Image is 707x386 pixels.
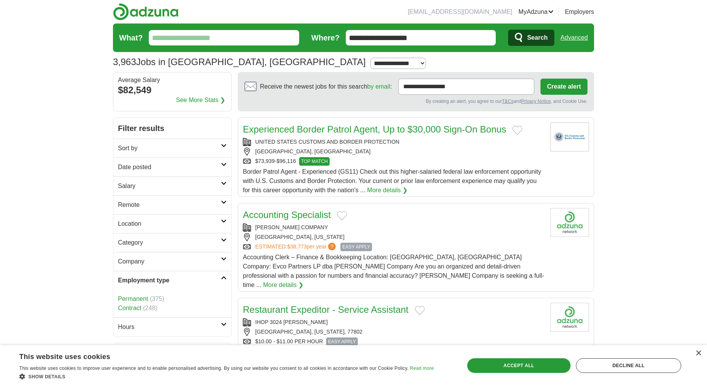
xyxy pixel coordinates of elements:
div: Average Salary [118,77,227,83]
h2: Company [118,257,221,266]
h2: Salary [118,181,221,191]
li: [EMAIL_ADDRESS][DOMAIN_NAME] [408,7,512,17]
div: $82,549 [118,83,227,97]
span: $38,773 [287,243,307,250]
a: Category [113,233,231,252]
label: Where? [311,32,340,44]
span: This website uses cookies to improve user experience and to enable personalised advertising. By u... [19,366,409,371]
div: [GEOGRAPHIC_DATA], [GEOGRAPHIC_DATA] [243,148,544,156]
a: Permanent [118,295,148,302]
button: Add to favorite jobs [337,211,347,220]
span: (375) [150,295,164,302]
span: TOP MATCH [299,157,330,166]
div: Decline all [576,358,681,373]
a: More details ❯ [367,186,407,195]
a: Location [113,214,231,233]
span: ? [328,243,336,250]
a: Restaurant Expeditor - Service Assistant [243,304,409,315]
h2: Sort by [118,144,221,153]
img: Company logo [550,208,589,237]
a: ESTIMATED:$38,773per year? [255,243,337,251]
a: Remote [113,195,231,214]
span: Receive the newest jobs for this search : [260,82,392,91]
h1: Jobs in [GEOGRAPHIC_DATA], [GEOGRAPHIC_DATA] [113,57,366,67]
div: IHOP 3024 [PERSON_NAME] [243,318,544,326]
h2: Filter results [113,118,231,139]
label: What? [119,32,143,44]
div: Accept all [467,358,571,373]
img: Adzuna logo [113,3,178,20]
a: by email [367,83,391,90]
h2: Hours [118,322,221,332]
a: UNITED STATES CUSTOMS AND BORDER PROTECTION [255,139,399,145]
h2: Location [118,219,221,228]
a: Salary [113,176,231,195]
span: 3,963 [113,55,136,69]
button: Add to favorite jobs [415,306,425,315]
a: Privacy Notice [521,99,551,104]
a: Sort by [113,139,231,158]
div: [PERSON_NAME] COMPANY [243,223,544,232]
a: Company [113,252,231,271]
a: Advanced [561,30,588,45]
div: By creating an alert, you agree to our and , and Cookie Use. [244,98,587,105]
span: Show details [29,374,66,379]
button: Search [508,30,554,46]
span: Search [527,30,547,45]
a: MyAdzuna [518,7,554,17]
a: See More Stats ❯ [176,96,226,105]
span: EASY APPLY [326,337,358,346]
div: [GEOGRAPHIC_DATA], [US_STATE] [243,233,544,241]
a: More details ❯ [263,280,303,290]
div: Show details [19,373,434,380]
img: U.S. Customs and Border Protection logo [550,123,589,151]
div: $10.00 - $11.00 PER HOUR [243,337,544,346]
span: (248) [143,305,157,311]
a: Contract [118,305,141,311]
a: Accounting Specialist [243,210,331,220]
button: Add to favorite jobs [512,126,522,135]
h2: Date posted [118,163,221,172]
a: Read more, opens a new window [410,366,434,371]
div: Close [695,351,701,356]
img: Company logo [550,303,589,332]
span: EASY APPLY [340,243,372,251]
a: Experienced Border Patrol Agent, Up to $30,000 Sign-On Bonus [243,124,506,134]
a: Hours [113,317,231,336]
h2: Remote [118,200,221,210]
div: $73,939-$96,116 [243,157,544,166]
a: Employers [565,7,594,17]
div: This website uses cookies [19,350,414,361]
div: [GEOGRAPHIC_DATA], [US_STATE], 77802 [243,328,544,336]
h2: Employment type [118,276,221,285]
a: Date posted [113,158,231,176]
span: Border Patrol Agent - Experienced (GS11) Check out this higher-salaried federal law enforcement o... [243,168,541,193]
a: T&Cs [502,99,513,104]
a: Employment type [113,271,231,290]
button: Create alert [540,79,587,95]
h2: Category [118,238,221,247]
span: Accounting Clerk – Finance & Bookkeeping Location: [GEOGRAPHIC_DATA], [GEOGRAPHIC_DATA] Company: ... [243,254,544,288]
